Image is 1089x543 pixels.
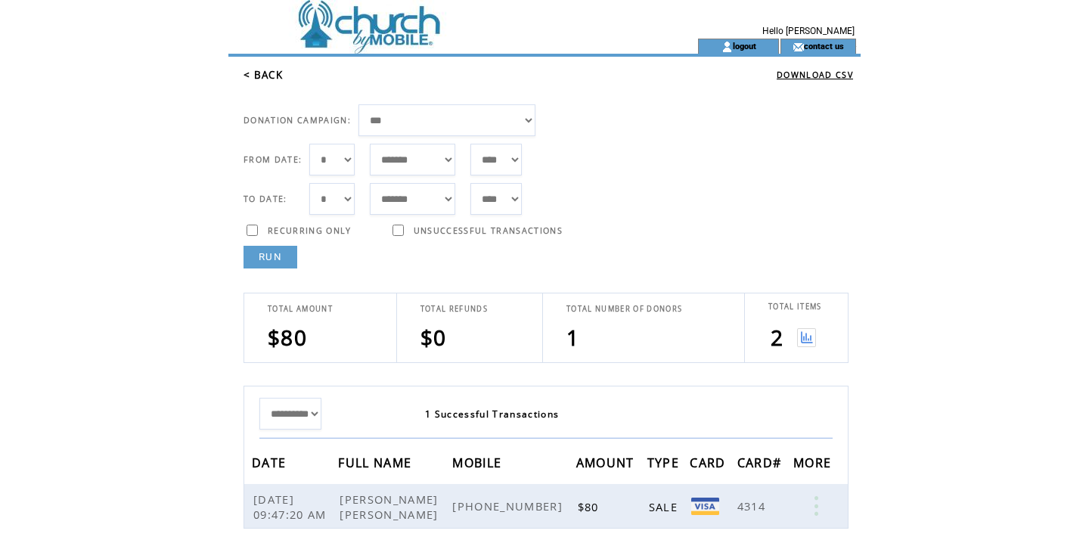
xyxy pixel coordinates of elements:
span: DONATION CAMPAIGN: [244,115,351,126]
a: AMOUNT [576,458,638,467]
a: RUN [244,246,297,268]
span: FULL NAME [338,451,415,479]
span: TYPE [647,451,683,479]
a: DOWNLOAD CSV [777,70,853,80]
a: contact us [804,41,844,51]
span: DATE [252,451,290,479]
span: UNSUCCESSFUL TRANSACTIONS [414,225,563,236]
a: CARD [690,458,729,467]
span: TOTAL REFUNDS [420,304,488,314]
a: TYPE [647,458,683,467]
span: TOTAL AMOUNT [268,304,333,314]
span: TOTAL ITEMS [768,302,822,312]
span: TOTAL NUMBER OF DONORS [566,304,682,314]
a: MOBILE [452,458,505,467]
span: 1 Successful Transactions [425,408,559,420]
span: CARD [690,451,729,479]
span: [PHONE_NUMBER] [452,498,566,514]
span: FROM DATE: [244,154,302,165]
span: RECURRING ONLY [268,225,352,236]
span: [PERSON_NAME] [PERSON_NAME] [340,492,442,522]
span: 2 [771,323,783,352]
span: $80 [268,323,307,352]
a: DATE [252,458,290,467]
span: AMOUNT [576,451,638,479]
a: FULL NAME [338,458,415,467]
span: 1 [566,323,579,352]
span: SALE [649,499,681,514]
a: < BACK [244,68,283,82]
span: TO DATE: [244,194,287,204]
img: Visa [691,498,719,515]
span: [DATE] 09:47:20 AM [253,492,330,522]
span: Hello [PERSON_NAME] [762,26,855,36]
span: MOBILE [452,451,505,479]
img: contact_us_icon.gif [793,41,804,53]
span: $80 [578,499,603,514]
span: CARD# [737,451,786,479]
span: $0 [420,323,447,352]
img: View graph [797,328,816,347]
a: logout [733,41,756,51]
span: MORE [793,451,835,479]
a: CARD# [737,458,786,467]
span: 4314 [737,498,769,514]
img: account_icon.gif [721,41,733,53]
